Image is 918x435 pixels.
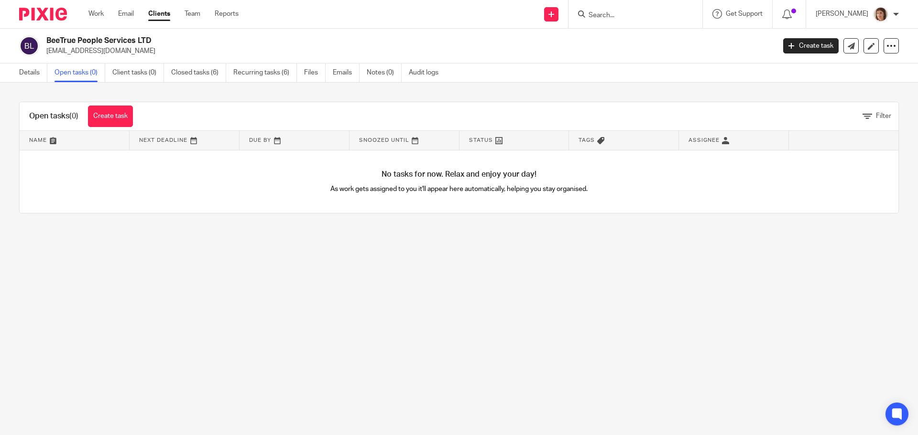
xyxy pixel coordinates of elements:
a: Closed tasks (6) [171,64,226,82]
a: Emails [333,64,360,82]
a: Work [88,9,104,19]
span: Get Support [726,11,763,17]
p: [EMAIL_ADDRESS][DOMAIN_NAME] [46,46,769,56]
span: Filter [876,113,891,119]
span: Status [469,138,493,143]
img: Pixie%204.jpg [873,7,888,22]
input: Search [588,11,674,20]
a: Email [118,9,134,19]
a: Details [19,64,47,82]
a: Reports [215,9,239,19]
span: (0) [69,112,78,120]
a: Team [185,9,200,19]
span: Tags [579,138,595,143]
a: Notes (0) [367,64,402,82]
span: Snoozed Until [359,138,409,143]
a: Create task [88,106,133,127]
h2: BeeTrue People Services LTD [46,36,624,46]
a: Audit logs [409,64,446,82]
a: Client tasks (0) [112,64,164,82]
a: Files [304,64,326,82]
h1: Open tasks [29,111,78,121]
a: Open tasks (0) [55,64,105,82]
a: Create task [783,38,839,53]
h4: No tasks for now. Relax and enjoy your day! [20,170,898,180]
a: Clients [148,9,170,19]
img: Pixie [19,8,67,21]
a: Recurring tasks (6) [233,64,297,82]
img: svg%3E [19,36,39,56]
p: As work gets assigned to you it'll appear here automatically, helping you stay organised. [240,184,679,194]
p: [PERSON_NAME] [816,9,868,19]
